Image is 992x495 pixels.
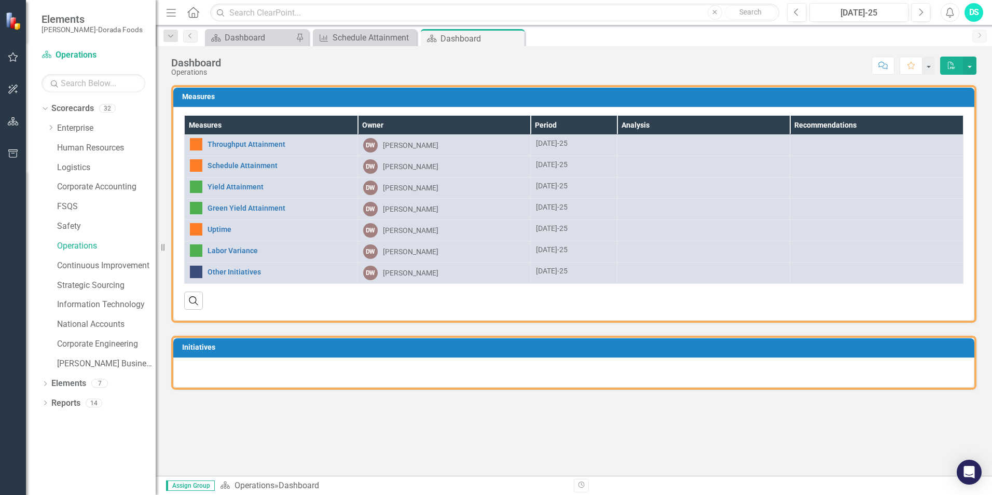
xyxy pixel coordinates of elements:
div: DW [363,202,378,216]
a: Operations [235,480,274,490]
div: 14 [86,398,102,407]
a: Green Yield Attainment [208,204,352,212]
div: Schedule Attainment [333,31,414,44]
a: Operations [57,240,156,252]
a: Continuous Improvement [57,260,156,272]
div: Dashboard [279,480,319,490]
h3: Measures [182,93,969,101]
small: [PERSON_NAME]-Dorada Foods [42,25,143,34]
span: Elements [42,13,143,25]
div: [PERSON_NAME] [383,204,438,214]
img: Warning [190,223,202,236]
a: Other Initiatives [208,268,352,276]
button: Search [725,5,777,20]
button: DS [965,3,983,22]
img: ClearPoint Strategy [5,12,23,30]
a: Information Technology [57,299,156,311]
a: Labor Variance [208,247,352,255]
div: DW [363,223,378,238]
input: Search ClearPoint... [210,4,779,22]
a: Logistics [57,162,156,174]
span: Search [739,8,762,16]
div: » [220,480,566,492]
img: Above Target [190,181,202,193]
div: [DATE]-25 [536,223,611,233]
div: [DATE]-25 [536,159,611,170]
a: Elements [51,378,86,390]
div: DW [363,244,378,259]
span: Assign Group [166,480,215,491]
div: DW [363,138,378,153]
a: Schedule Attainment [315,31,414,44]
div: [PERSON_NAME] [383,225,438,236]
a: Human Resources [57,142,156,154]
a: Corporate Accounting [57,181,156,193]
div: [DATE]-25 [536,181,611,191]
a: Dashboard [208,31,293,44]
input: Search Below... [42,74,145,92]
div: [PERSON_NAME] [383,268,438,278]
div: 7 [91,379,108,388]
button: [DATE]-25 [809,3,908,22]
div: [DATE]-25 [813,7,905,19]
a: Uptime [208,226,352,233]
div: [PERSON_NAME] [383,161,438,172]
div: Dashboard [171,57,221,68]
div: Dashboard [225,31,293,44]
a: Reports [51,397,80,409]
a: Throughput Attainment [208,141,352,148]
img: No Information [190,266,202,278]
div: Dashboard [440,32,522,45]
div: [PERSON_NAME] [383,246,438,257]
a: FSQS [57,201,156,213]
div: Operations [171,68,221,76]
div: [DATE]-25 [536,138,611,148]
img: Warning [190,138,202,150]
div: [DATE]-25 [536,244,611,255]
a: Operations [42,49,145,61]
div: [DATE]-25 [536,202,611,212]
a: Scorecards [51,103,94,115]
h3: Initiatives [182,343,969,351]
div: [DATE]-25 [536,266,611,276]
div: DW [363,266,378,280]
div: [PERSON_NAME] [383,140,438,150]
a: National Accounts [57,319,156,331]
a: Strategic Sourcing [57,280,156,292]
a: Yield Attainment [208,183,352,191]
a: [PERSON_NAME] Business Unit [57,358,156,370]
img: Above Target [190,202,202,214]
a: Schedule Attainment [208,162,352,170]
a: Safety [57,221,156,232]
div: [PERSON_NAME] [383,183,438,193]
img: Above Target [190,244,202,257]
div: DW [363,159,378,174]
img: Warning [190,159,202,172]
div: DW [363,181,378,195]
a: Enterprise [57,122,156,134]
div: Open Intercom Messenger [957,460,982,485]
div: 32 [99,104,116,113]
a: Corporate Engineering [57,338,156,350]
